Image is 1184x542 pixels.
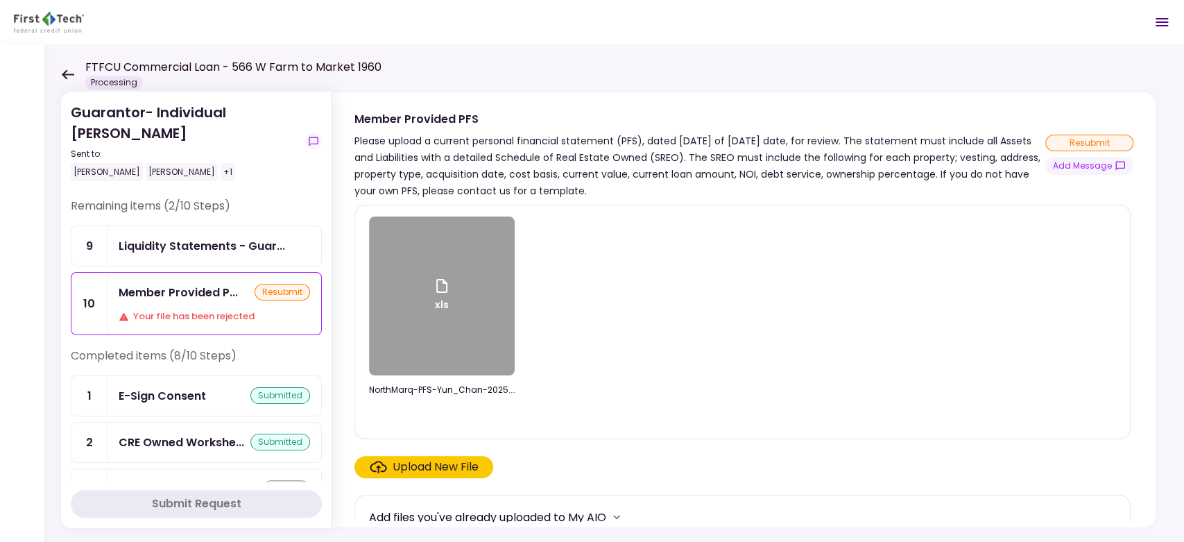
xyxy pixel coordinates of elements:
[255,284,310,300] div: resubmit
[119,434,244,451] div: CRE Owned Worksheet
[71,422,322,463] a: 2CRE Owned Worksheetsubmitted
[71,376,108,416] div: 1
[71,226,322,266] a: 9Liquidity Statements - Guarantor
[250,434,310,450] div: submitted
[119,387,206,405] div: E-Sign Consent
[71,490,322,518] button: Submit Request
[434,278,450,315] div: xls
[369,509,606,526] div: Add files you've already uploaded to My AIO
[71,348,322,375] div: Completed items (8/10 Steps)
[71,468,322,509] a: 3Resumewaived
[262,480,310,497] div: waived
[119,237,285,255] div: Liquidity Statements - Guarantor
[119,480,164,498] div: Resume
[71,226,108,266] div: 9
[146,163,218,181] div: [PERSON_NAME]
[305,133,322,150] button: show-messages
[71,163,143,181] div: [PERSON_NAME]
[1145,6,1178,39] button: Open menu
[71,102,300,181] div: Guarantor- Individual [PERSON_NAME]
[14,12,84,33] img: Partner icon
[71,423,108,462] div: 2
[71,272,322,335] a: 10Member Provided PFSresubmitYour file has been rejected
[71,198,322,226] div: Remaining items (2/10 Steps)
[1045,135,1133,151] div: resubmit
[221,163,235,181] div: +1
[71,375,322,416] a: 1E-Sign Consentsubmitted
[606,507,627,527] button: more
[71,469,108,509] div: 3
[354,133,1045,199] div: Please upload a current personal financial statement (PFS), dated [DATE] of [DATE] date, for revi...
[85,76,143,90] div: Processing
[152,496,241,512] div: Submit Request
[119,310,310,323] div: Your file has been rejected
[71,148,300,160] div: Sent to:
[250,387,310,404] div: submitted
[354,456,493,478] span: Click here to upload the required document
[332,92,1156,528] div: Member Provided PFSPlease upload a current personal financial statement (PFS), dated [DATE] of [D...
[85,59,381,76] h1: FTFCU Commercial Loan - 566 W Farm to Market 1960
[71,273,108,334] div: 10
[1045,157,1133,175] button: show-messages
[354,110,1045,128] div: Member Provided PFS
[119,284,238,301] div: Member Provided PFS
[393,459,479,475] div: Upload New File
[369,384,515,396] div: NorthMarq-PFS-Yun_Chan-2025.xls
